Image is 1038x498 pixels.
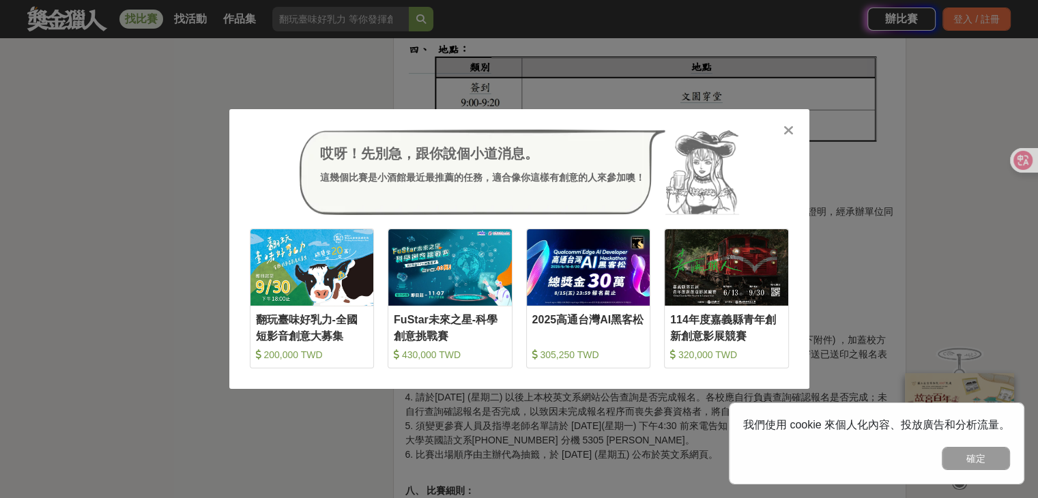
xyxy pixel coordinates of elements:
div: 320,000 TWD [670,348,783,362]
a: Cover ImageFuStar未來之星-科學創意挑戰賽 430,000 TWD [388,229,513,368]
div: FuStar未來之星-科學創意挑戰賽 [394,312,506,342]
img: Cover Image [665,229,788,305]
div: 305,250 TWD [532,348,645,362]
div: 翻玩臺味好乳力-全國短影音創意大募集 [256,312,369,342]
img: Cover Image [527,229,650,305]
img: Cover Image [388,229,512,305]
button: 確定 [942,447,1010,470]
div: 430,000 TWD [394,348,506,362]
span: 我們使用 cookie 來個人化內容、投放廣告和分析流量。 [743,419,1010,430]
div: 這幾個比賽是小酒館最近最推薦的任務，適合像你這樣有創意的人來參加噢！ [320,171,645,185]
a: Cover Image翻玩臺味好乳力-全國短影音創意大募集 200,000 TWD [250,229,375,368]
a: Cover Image2025高通台灣AI黑客松 305,250 TWD [526,229,651,368]
a: Cover Image114年度嘉義縣青年創新創意影展競賽 320,000 TWD [664,229,789,368]
img: Avatar [665,130,739,216]
div: 哎呀！先別急，跟你說個小道消息。 [320,143,645,164]
img: Cover Image [250,229,374,305]
div: 2025高通台灣AI黑客松 [532,312,645,342]
div: 200,000 TWD [256,348,369,362]
div: 114年度嘉義縣青年創新創意影展競賽 [670,312,783,342]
